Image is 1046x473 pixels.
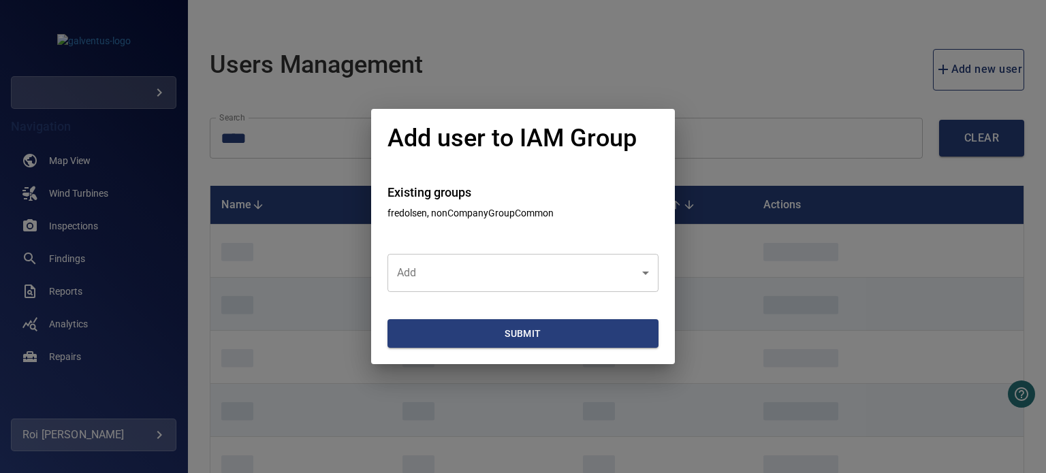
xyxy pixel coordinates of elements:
[387,254,659,292] div: ​
[387,206,659,220] p: fredolsen, nonCompanyGroupCommon
[387,186,659,199] h4: Existing groups
[393,325,653,342] span: Submit
[387,125,637,152] h1: Add user to IAM Group
[387,319,659,348] button: Submit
